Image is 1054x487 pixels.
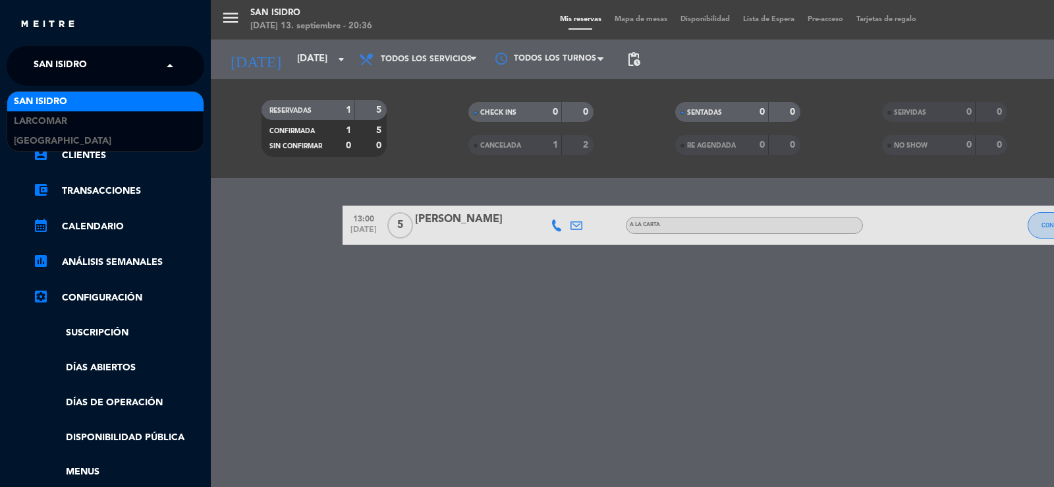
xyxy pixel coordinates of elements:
[14,94,67,109] span: San Isidro
[33,430,204,445] a: Disponibilidad pública
[14,134,111,149] span: [GEOGRAPHIC_DATA]
[33,289,49,304] i: settings_applications
[34,52,87,80] span: San Isidro
[33,465,204,480] a: Menus
[33,146,49,162] i: account_box
[14,114,67,129] span: Larcomar
[33,326,204,341] a: Suscripción
[33,182,49,198] i: account_balance_wallet
[33,183,204,199] a: account_balance_walletTransacciones
[33,290,204,306] a: Configuración
[33,360,204,376] a: Días abiertos
[33,148,204,163] a: account_boxClientes
[20,20,76,30] img: MEITRE
[33,219,204,235] a: calendar_monthCalendario
[33,254,204,270] a: assessmentANÁLISIS SEMANALES
[33,395,204,411] a: Días de Operación
[33,217,49,233] i: calendar_month
[33,253,49,269] i: assessment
